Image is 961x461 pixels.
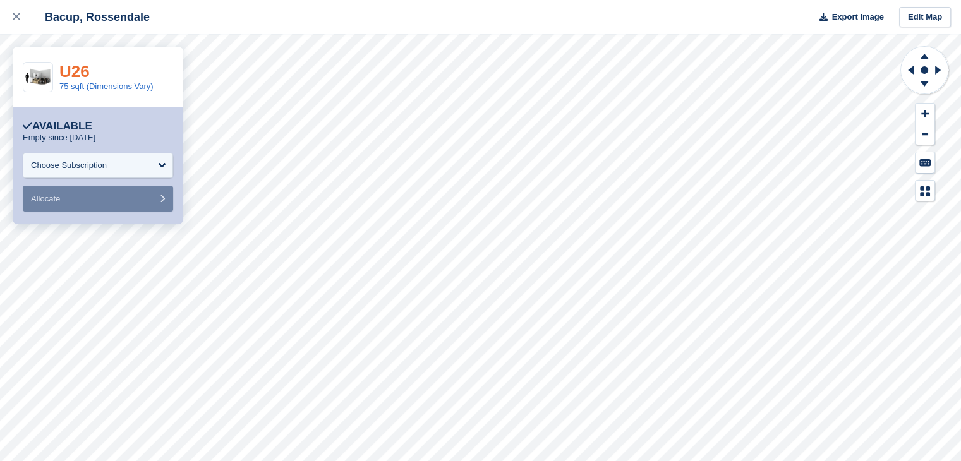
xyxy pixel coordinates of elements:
span: Export Image [831,11,883,23]
a: Edit Map [899,7,951,28]
span: Allocate [31,194,60,203]
a: U26 [59,62,90,81]
button: Allocate [23,186,173,212]
button: Export Image [812,7,884,28]
div: Bacup, Rossendale [33,9,150,25]
div: Available [23,120,92,133]
a: 75 sqft (Dimensions Vary) [59,81,154,91]
button: Zoom Out [916,124,934,145]
button: Map Legend [916,181,934,201]
img: 75-sqft-unit.jpg [23,66,52,88]
div: Choose Subscription [31,159,107,172]
button: Zoom In [916,104,934,124]
button: Keyboard Shortcuts [916,152,934,173]
p: Empty since [DATE] [23,133,95,143]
